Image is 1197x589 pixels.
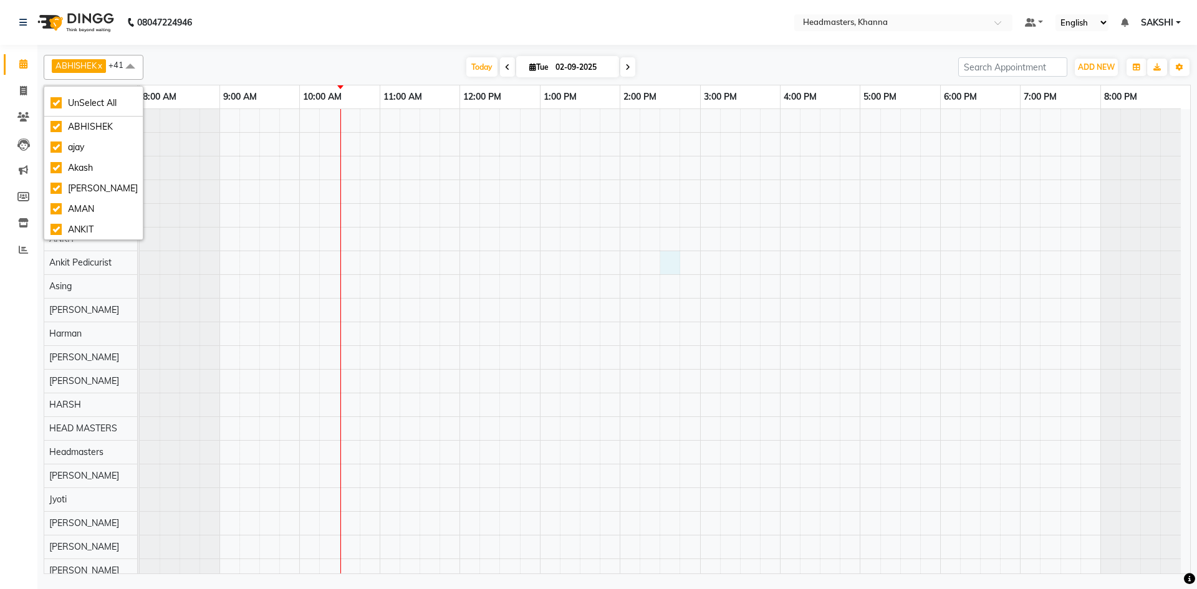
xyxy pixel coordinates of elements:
div: Akash [50,161,137,175]
span: Tue [526,62,552,72]
span: SAKSHI [1141,16,1173,29]
span: [PERSON_NAME] [49,517,119,529]
span: [PERSON_NAME] [49,541,119,552]
span: ADD NEW [1078,62,1115,72]
span: Jyoti [49,494,67,505]
span: HEAD MASTERS [49,423,117,434]
div: UnSelect All [50,97,137,110]
div: [PERSON_NAME] [50,182,137,195]
div: ANKIT [50,223,137,236]
a: 2:00 PM [620,88,660,106]
div: AMAN [50,203,137,216]
span: HARSH [49,399,81,410]
span: Harman [49,328,82,339]
div: ajay [50,141,137,154]
a: 9:00 AM [220,88,260,106]
a: 8:00 PM [1101,88,1140,106]
span: [PERSON_NAME] [49,565,119,576]
button: ADD NEW [1075,59,1118,76]
a: 12:00 PM [460,88,504,106]
span: ANKIT [49,233,75,244]
span: [PERSON_NAME] [49,352,119,363]
a: 6:00 PM [941,88,980,106]
input: 2025-09-02 [552,58,614,77]
span: Asing [49,280,72,292]
img: logo [32,5,117,40]
a: 5:00 PM [860,88,900,106]
span: ABHISHEK [55,60,97,70]
a: 11:00 AM [380,88,425,106]
a: 8:00 AM [140,88,180,106]
a: 3:00 PM [701,88,740,106]
a: 10:00 AM [300,88,345,106]
input: Search Appointment [958,57,1067,77]
span: Today [466,57,498,77]
b: 08047224946 [137,5,192,40]
a: 4:00 PM [781,88,820,106]
span: Headmasters [49,446,103,457]
div: ABHISHEK [50,120,137,133]
a: 1:00 PM [541,88,580,106]
a: x [97,60,102,70]
span: +41 [108,60,133,70]
a: 7:00 PM [1021,88,1060,106]
span: [PERSON_NAME] [49,375,119,386]
span: Ankit Pedicurist [49,257,112,268]
span: [PERSON_NAME] [49,304,119,315]
span: [PERSON_NAME] [49,470,119,481]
